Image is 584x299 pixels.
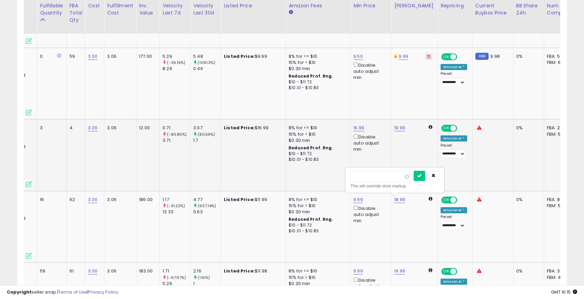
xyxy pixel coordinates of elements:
span: ON [442,126,450,131]
div: 0 [40,53,61,60]
span: ON [442,54,450,60]
small: (-36.19%) [167,60,185,65]
div: Disable auto adjust min [353,133,386,153]
div: Preset: [441,215,467,230]
div: 4 [70,125,80,131]
a: 9.99 [353,268,363,275]
div: $11.98 [224,268,280,274]
div: 59 [40,268,61,274]
small: FBM [475,53,489,60]
span: ON [442,197,450,203]
div: Listed Price [224,2,283,9]
div: Amazon Fees [289,2,348,9]
div: FBA: 3 [547,268,569,274]
div: 0% [516,268,539,274]
div: 8% for <= $10 [289,268,345,274]
div: BB Share 24h. [516,2,541,16]
div: $11.99 [224,197,280,203]
div: 0.71 [163,125,190,131]
small: (-80.86%) [167,132,187,137]
a: 16.99 [353,124,364,131]
div: $10 - $11.72 [289,222,345,228]
div: 3 [40,125,61,131]
strong: Copyright [7,289,32,295]
div: FBM: 6 [547,60,569,66]
small: (-91.22%) [167,203,185,209]
b: Reduced Prof. Rng. [289,73,333,79]
div: FBM: 5 [547,131,569,137]
div: 3.06 [107,268,131,274]
div: 16 [40,197,61,203]
div: Disable auto adjust min [353,204,386,224]
div: 15% for > $10 [289,131,345,137]
div: 1.17 [163,197,190,203]
div: FBA Total Qty [70,2,82,23]
span: ON [442,269,450,275]
b: Listed Price: [224,196,255,203]
div: Preset: [441,71,467,87]
div: Disable auto adjust min [353,276,386,296]
div: 5.48 [193,53,221,60]
div: FBM: 5 [547,203,569,209]
div: Disable auto adjust min [353,61,386,81]
a: 3.00 [88,196,97,203]
div: Amazon AI * [441,207,467,213]
div: seller snap | | [7,289,118,296]
div: Fulfillment Cost [107,2,133,16]
span: 2025-10-11 16:15 GMT [551,289,577,295]
a: 3.00 [88,53,97,60]
div: $0.30 min [289,66,345,72]
div: 3.06 [107,53,131,60]
div: Amazon AI * [441,279,467,285]
div: $10.01 - $10.83 [289,85,345,91]
div: 5.29 [163,53,190,60]
a: 3.00 [88,124,97,131]
div: 15% for > $10 [289,203,345,209]
div: 62 [70,197,80,203]
div: FBA: 5 [547,53,569,60]
a: 19.99 [394,268,405,275]
div: FBA: 2 [547,125,569,131]
div: 59 [70,53,80,60]
b: Listed Price: [224,124,255,131]
small: (116%) [198,275,210,280]
div: $10.01 - $10.83 [289,228,345,234]
div: $0.30 min [289,137,345,144]
a: 9.50 [353,53,363,60]
a: 9.99 [399,53,408,60]
div: 61 [70,268,80,274]
div: $9.99 [224,53,280,60]
div: 186.00 [139,197,154,203]
div: $10 - $11.72 [289,79,345,85]
b: Reduced Prof. Rng. [289,216,333,222]
div: $10 - $11.72 [289,151,345,157]
a: 19.99 [394,124,405,131]
div: FBM: 4 [547,275,569,281]
small: (80.59%) [198,132,215,137]
div: Cost [88,2,101,9]
div: $10.01 - $10.83 [289,157,345,163]
div: Repricing [441,2,470,9]
div: 1.7 [193,137,221,144]
div: $0.30 min [289,209,345,215]
a: 3.00 [88,268,97,275]
div: 0% [516,197,539,203]
div: Velocity Last 30d [193,2,218,16]
div: 0.46 [193,66,221,72]
div: Inv. value [139,2,157,16]
div: 3.06 [107,197,131,203]
div: 4.77 [193,197,221,203]
b: Listed Price: [224,268,255,274]
div: 8% for <= $10 [289,197,345,203]
div: 15% for > $10 [289,60,345,66]
small: (657.14%) [198,203,216,209]
div: 13.33 [163,209,190,215]
div: Amazon AI * [441,64,467,70]
span: 9.98 [490,53,500,60]
div: 8% for <= $10 [289,53,345,60]
small: (1091.3%) [198,60,215,65]
div: Num of Comp. [547,2,572,16]
b: Listed Price: [224,53,255,60]
div: Fulfillable Quantity [40,2,63,16]
small: Amazon Fees. [289,9,293,15]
